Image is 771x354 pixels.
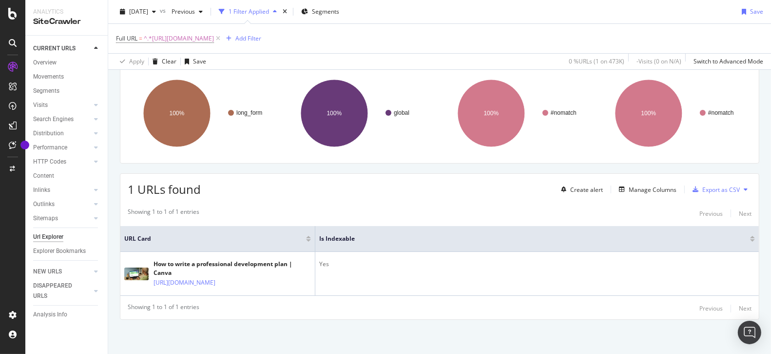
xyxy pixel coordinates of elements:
[128,208,199,219] div: Showing 1 to 1 of 1 entries
[33,157,66,167] div: HTTP Codes
[569,57,624,65] div: 0 % URLs ( 1 on 473K )
[33,114,74,125] div: Search Engines
[170,110,185,117] text: 100%
[33,213,91,224] a: Sitemaps
[484,110,499,117] text: 100%
[557,182,603,197] button: Create alert
[636,57,681,65] div: - Visits ( 0 on N/A )
[33,199,91,209] a: Outlinks
[739,304,752,312] div: Next
[708,109,734,116] text: #nomatch
[168,7,195,16] span: Previous
[129,7,148,16] span: 2025 Sep. 14th
[641,110,656,117] text: 100%
[222,33,261,44] button: Add Filter
[215,4,281,20] button: 1 Filter Applied
[236,109,262,116] text: long_form
[699,209,723,218] div: Previous
[33,114,91,125] a: Search Engines
[33,246,86,256] div: Explorer Bookmarks
[442,71,593,156] svg: A chart.
[33,310,101,320] a: Analysis Info
[154,260,311,277] div: How to write a professional development plan | Canva
[33,213,58,224] div: Sitemaps
[319,234,735,243] span: Is Indexable
[33,171,54,181] div: Content
[699,304,723,312] div: Previous
[33,267,91,277] a: NEW URLS
[33,43,76,54] div: CURRENT URLS
[739,209,752,218] div: Next
[124,268,149,280] img: main image
[699,208,723,219] button: Previous
[702,186,740,194] div: Export as CSV
[615,184,676,195] button: Manage Columns
[162,57,176,65] div: Clear
[689,182,740,197] button: Export as CSV
[33,72,64,82] div: Movements
[33,310,67,320] div: Analysis Info
[33,72,101,82] a: Movements
[33,232,63,242] div: Url Explorer
[116,34,137,42] span: Full URL
[168,4,207,20] button: Previous
[20,141,29,149] div: Tooltip anchor
[128,303,199,314] div: Showing 1 to 1 of 1 entries
[599,71,750,156] svg: A chart.
[690,54,763,69] button: Switch to Advanced Mode
[33,16,100,27] div: SiteCrawler
[33,43,91,54] a: CURRENT URLS
[33,143,91,153] a: Performance
[750,7,763,16] div: Save
[33,171,101,181] a: Content
[33,281,91,301] a: DISAPPEARED URLS
[33,8,100,16] div: Analytics
[694,57,763,65] div: Switch to Advanced Mode
[33,58,57,68] div: Overview
[33,281,82,301] div: DISAPPEARED URLS
[116,54,144,69] button: Apply
[144,32,214,45] span: ^.*[URL][DOMAIN_NAME]
[739,303,752,314] button: Next
[738,4,763,20] button: Save
[33,86,101,96] a: Segments
[128,71,278,156] svg: A chart.
[124,234,304,243] span: URL Card
[33,128,91,139] a: Distribution
[33,100,48,110] div: Visits
[297,4,343,20] button: Segments
[33,143,67,153] div: Performance
[33,58,101,68] a: Overview
[116,4,160,20] button: [DATE]
[229,7,269,16] div: 1 Filter Applied
[193,57,206,65] div: Save
[154,278,215,288] a: [URL][DOMAIN_NAME]
[738,321,761,344] div: Open Intercom Messenger
[629,186,676,194] div: Manage Columns
[394,109,409,116] text: global
[33,128,64,139] div: Distribution
[312,7,339,16] span: Segments
[33,185,91,195] a: Inlinks
[128,181,201,197] span: 1 URLs found
[285,71,436,156] svg: A chart.
[181,54,206,69] button: Save
[160,6,168,15] span: vs
[235,34,261,42] div: Add Filter
[33,100,91,110] a: Visits
[139,34,142,42] span: =
[33,246,101,256] a: Explorer Bookmarks
[33,232,101,242] a: Url Explorer
[33,267,62,277] div: NEW URLS
[327,110,342,117] text: 100%
[319,260,755,269] div: Yes
[281,7,289,17] div: times
[33,199,55,209] div: Outlinks
[149,54,176,69] button: Clear
[129,57,144,65] div: Apply
[739,208,752,219] button: Next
